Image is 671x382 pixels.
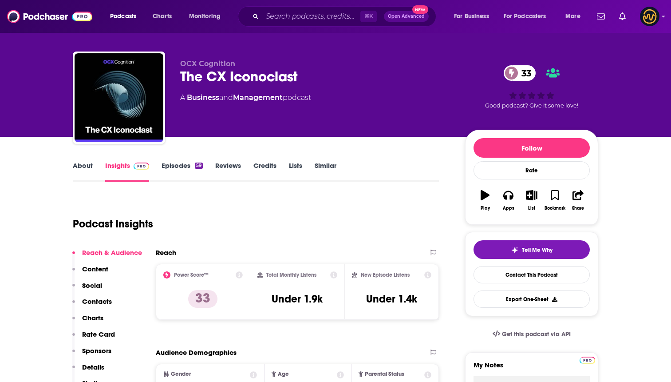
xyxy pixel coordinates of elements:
span: For Business [454,10,489,23]
a: Episodes59 [162,161,203,182]
button: Social [72,281,102,298]
span: Charts [153,10,172,23]
a: 33 [504,65,536,81]
input: Search podcasts, credits, & more... [262,9,360,24]
div: Apps [503,206,514,211]
button: Apps [497,184,520,216]
img: Podchaser Pro [580,357,595,364]
span: 33 [513,65,536,81]
span: Good podcast? Give it some love! [485,102,578,109]
img: Podchaser - Follow, Share and Rate Podcasts [7,8,92,25]
span: and [219,93,233,102]
button: open menu [448,9,500,24]
a: Lists [289,161,302,182]
button: tell me why sparkleTell Me Why [474,240,590,259]
a: Get this podcast via API [485,323,578,345]
span: OCX Cognition [180,60,235,68]
p: Sponsors [82,346,111,355]
span: Tell Me Why [522,247,553,254]
p: Contacts [82,297,112,306]
button: Show profile menu [640,7,659,26]
span: Logged in as LowerStreet [640,7,659,26]
a: InsightsPodchaser Pro [105,161,149,182]
button: Charts [72,314,103,330]
p: Rate Card [82,330,115,338]
span: ⌘ K [360,11,377,22]
a: Reviews [215,161,241,182]
p: 33 [188,290,217,308]
h2: Audience Demographics [156,348,237,357]
a: Credits [253,161,276,182]
img: User Profile [640,7,659,26]
span: Open Advanced [388,14,425,19]
div: A podcast [180,92,311,103]
span: New [412,5,428,14]
a: Business [187,93,219,102]
button: Play [474,184,497,216]
button: open menu [183,9,232,24]
div: 33Good podcast? Give it some love! [465,60,598,115]
h1: Podcast Insights [73,217,153,231]
p: Charts [82,314,103,322]
span: More [565,10,580,23]
span: Parental Status [365,371,404,377]
button: Rate Card [72,330,115,346]
button: Sponsors [72,346,111,363]
div: Play [481,206,490,211]
button: Content [72,265,108,281]
span: Gender [171,371,191,377]
span: For Podcasters [504,10,546,23]
a: Management [233,93,283,102]
label: My Notes [474,361,590,376]
span: Podcasts [110,10,136,23]
a: About [73,161,93,182]
button: open menu [104,9,148,24]
button: Contacts [72,297,112,314]
button: Share [567,184,590,216]
button: Details [72,363,104,379]
a: Pro website [580,355,595,364]
h2: New Episode Listens [361,272,410,278]
button: Follow [474,138,590,158]
h3: Under 1.4k [366,292,417,306]
button: Export One-Sheet [474,290,590,308]
div: Search podcasts, credits, & more... [246,6,445,27]
button: open menu [559,9,592,24]
button: List [520,184,543,216]
div: Bookmark [545,206,565,211]
img: Podchaser Pro [134,163,149,170]
div: Share [572,206,584,211]
h2: Total Monthly Listens [266,272,316,278]
p: Reach & Audience [82,248,142,257]
p: Details [82,363,104,371]
span: Age [278,371,289,377]
h3: Under 1.9k [272,292,323,306]
h2: Reach [156,248,176,257]
a: Charts [147,9,177,24]
button: Open AdvancedNew [384,11,429,22]
div: 59 [195,163,203,169]
a: Show notifications dropdown [616,9,629,24]
span: Monitoring [189,10,221,23]
img: tell me why sparkle [511,247,518,254]
img: The CX Iconoclast [75,53,163,142]
h2: Power Score™ [174,272,209,278]
button: Reach & Audience [72,248,142,265]
button: open menu [498,9,559,24]
a: Similar [315,161,336,182]
button: Bookmark [543,184,566,216]
span: Get this podcast via API [502,330,571,338]
div: Rate [474,161,590,179]
p: Content [82,265,108,273]
a: Show notifications dropdown [593,9,608,24]
a: Contact This Podcast [474,266,590,283]
p: Social [82,281,102,290]
div: List [528,206,535,211]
